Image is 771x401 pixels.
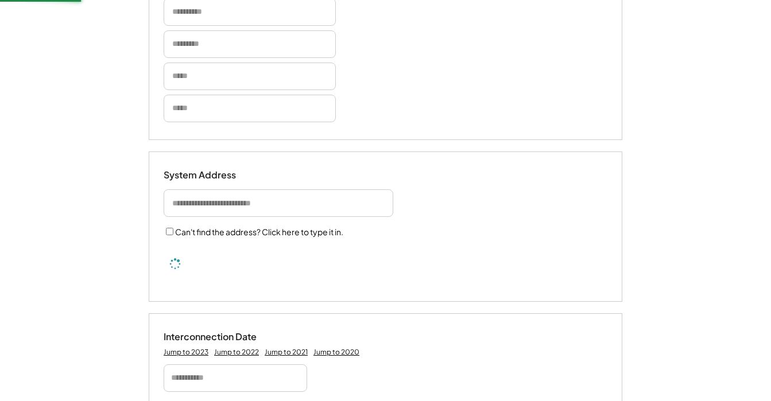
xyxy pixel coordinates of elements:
div: System Address [164,169,278,181]
div: Jump to 2022 [214,348,259,357]
div: Jump to 2021 [265,348,308,357]
div: Jump to 2020 [313,348,359,357]
div: Jump to 2023 [164,348,208,357]
label: Can't find the address? Click here to type it in. [175,227,343,237]
div: Interconnection Date [164,331,278,343]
